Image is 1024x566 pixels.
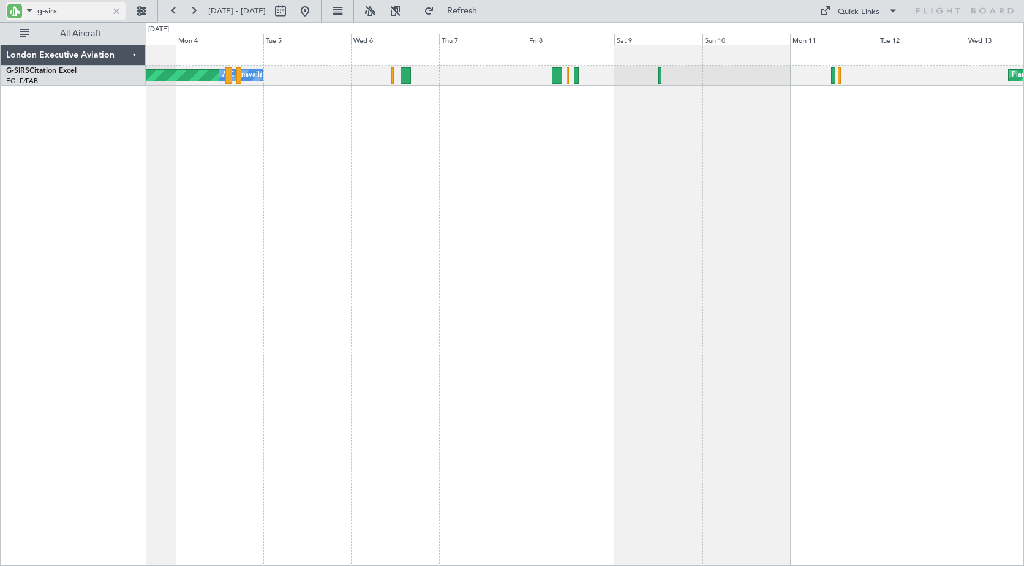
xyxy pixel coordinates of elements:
div: Thu 7 [439,34,527,45]
div: Quick Links [838,6,879,18]
div: [DATE] [148,25,169,35]
div: Mon 4 [176,34,263,45]
span: Refresh [437,7,488,15]
div: Tue 5 [263,34,351,45]
div: Tue 12 [878,34,965,45]
span: [DATE] - [DATE] [208,6,266,17]
input: A/C (Reg. or Type) [37,2,108,20]
div: Fri 8 [527,34,614,45]
div: Sat 9 [614,34,702,45]
a: G-SIRSCitation Excel [6,67,77,75]
span: G-SIRS [6,67,29,75]
button: Quick Links [813,1,904,21]
button: Refresh [418,1,492,21]
span: All Aircraft [32,29,129,38]
div: Sun 10 [702,34,790,45]
a: EGLF/FAB [6,77,38,86]
div: Mon 11 [790,34,878,45]
div: A/C Unavailable [222,66,273,85]
div: Wed 6 [351,34,439,45]
button: All Aircraft [13,24,133,43]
